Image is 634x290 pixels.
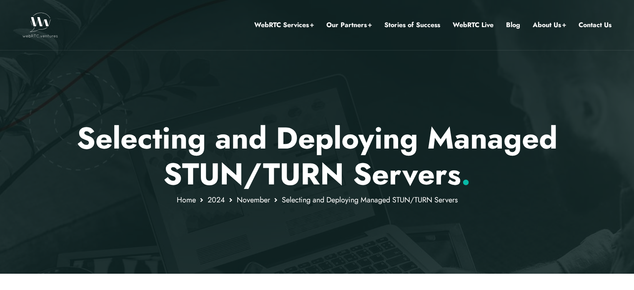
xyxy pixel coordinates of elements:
[208,194,225,205] a: 2024
[384,20,440,30] a: Stories of Success
[453,20,494,30] a: WebRTC Live
[282,194,458,205] span: Selecting and Deploying Managed STUN/TURN Servers
[237,194,270,205] a: November
[73,120,561,192] h1: Selecting and Deploying Managed STUN/TURN Servers
[23,13,58,38] img: WebRTC.ventures
[461,152,471,196] span: .
[254,20,314,30] a: WebRTC Services
[533,20,566,30] a: About Us
[177,194,196,205] a: Home
[326,20,372,30] a: Our Partners
[506,20,520,30] a: Blog
[579,20,611,30] a: Contact Us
